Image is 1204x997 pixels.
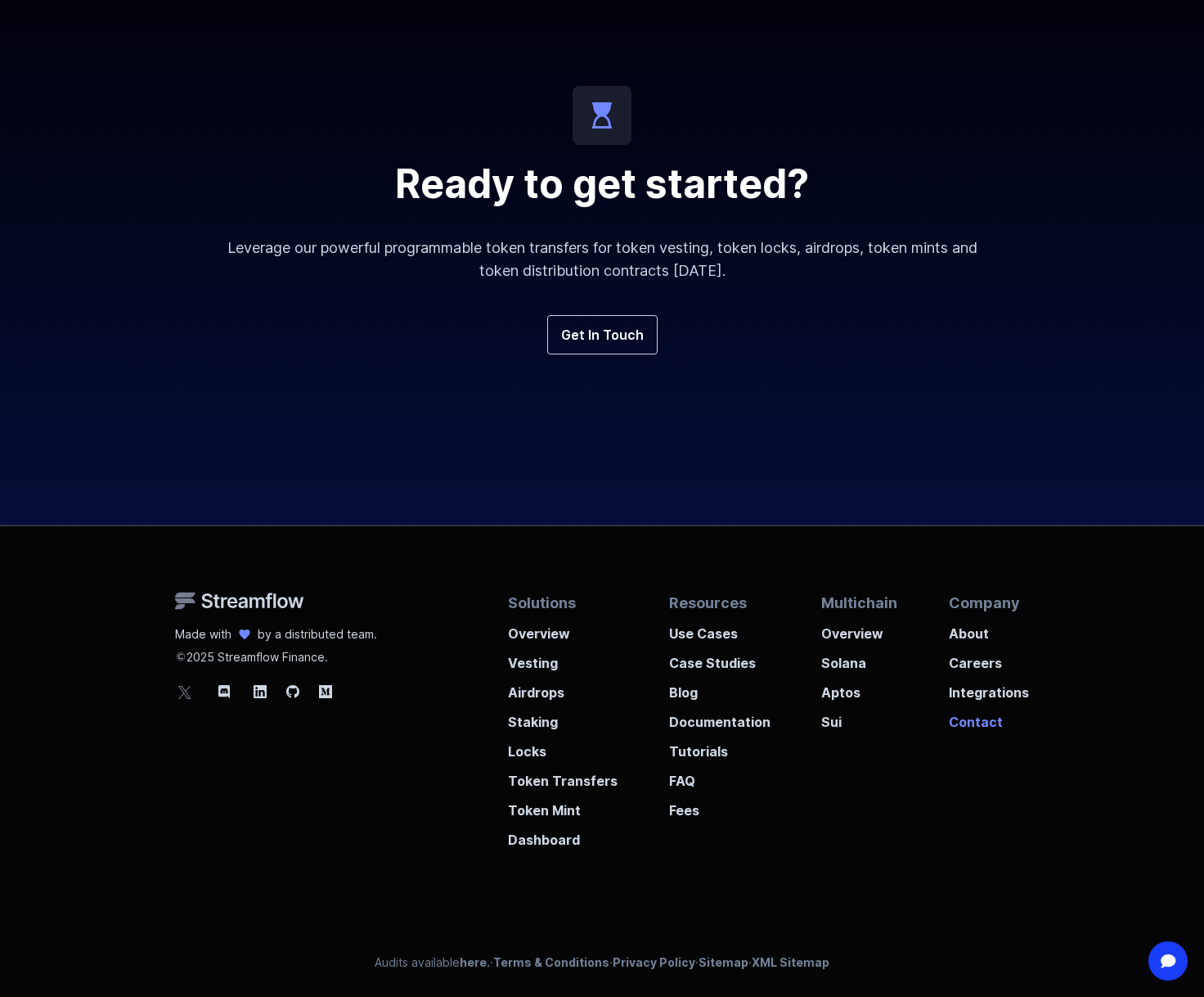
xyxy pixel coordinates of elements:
[669,643,770,673] a: Case Studies
[508,592,618,614] p: Solutions
[493,955,609,969] a: Terms & Conditions
[949,702,1029,732] a: Contact
[508,761,618,791] a: Token Transfers
[821,702,897,732] a: Sui
[209,237,995,282] p: Leverage our powerful programmable token transfers for token vesting, token locks, airdrops, toke...
[508,614,618,643] a: Overview
[669,761,770,791] a: FAQ
[508,643,618,673] a: Vesting
[821,673,897,702] a: Aptos
[669,732,770,761] a: Tutorials
[508,820,618,850] a: Dashboard
[175,643,377,665] p: 2025 Streamflow Finance.
[573,86,631,145] img: icon
[669,614,770,643] a: Use Cases
[699,955,748,969] a: Sitemap
[1148,941,1188,981] div: Open Intercom Messenger
[547,315,658,354] a: Get In Touch
[949,643,1029,673] a: Careers
[949,614,1029,643] a: About
[460,955,490,969] a: here.
[821,643,897,673] a: Solana
[752,955,829,969] a: XML Sitemap
[508,791,618,820] a: Token Mint
[821,614,897,643] a: Overview
[669,592,770,614] p: Resources
[209,165,995,204] h2: Ready to get started?
[175,626,231,643] p: Made with
[508,732,618,761] a: Locks
[175,592,304,610] img: Streamflow Logo
[375,954,829,971] p: Audits available · · · ·
[613,955,695,969] a: Privacy Policy
[669,673,770,702] a: Blog
[258,626,377,643] p: by a distributed team.
[508,702,618,732] a: Staking
[949,592,1029,614] p: Company
[669,702,770,732] a: Documentation
[508,673,618,702] a: Airdrops
[669,791,770,820] a: Fees
[821,592,897,614] p: Multichain
[949,673,1029,702] a: Integrations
